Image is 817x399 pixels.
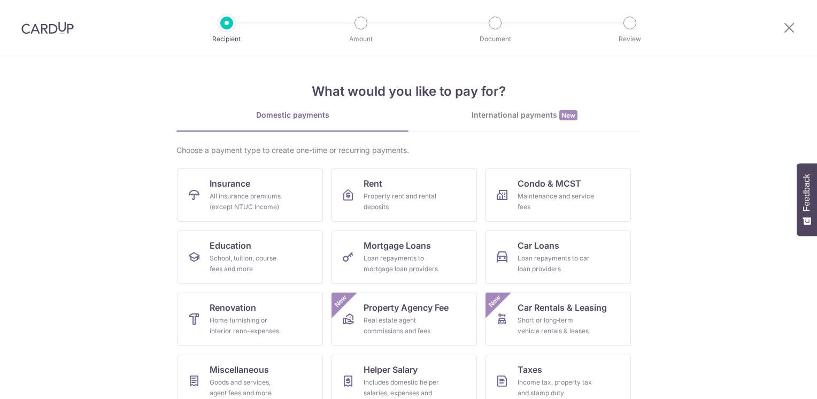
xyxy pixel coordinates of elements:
p: Recipient [187,34,266,44]
span: Mortgage Loans [364,239,431,252]
a: RentProperty rent and rental deposits [332,168,477,222]
a: Car LoansLoan repayments to car loan providers [485,231,631,284]
div: School, tuition, course fees and more [210,253,287,274]
div: Loan repayments to mortgage loan providers [364,253,441,274]
button: Feedback - Show survey [797,163,817,236]
a: Condo & MCSTMaintenance and service fees [485,168,631,222]
div: Goods and services, agent fees and more [210,377,287,398]
span: New [559,110,577,120]
span: Condo & MCST [518,177,581,190]
div: Real estate agent commissions and fees [364,315,441,336]
div: Short or long‑term vehicle rentals & leases [518,315,595,336]
span: New [332,293,350,310]
span: Property Agency Fee [364,301,449,314]
div: Property rent and rental deposits [364,191,441,212]
div: Loan repayments to car loan providers [518,253,595,274]
div: Income tax, property tax and stamp duty [518,377,595,398]
a: Property Agency FeeReal estate agent commissions and feesNew [332,293,477,346]
span: Education [210,239,251,252]
div: Home furnishing or interior reno-expenses [210,315,287,336]
a: Car Rentals & LeasingShort or long‑term vehicle rentals & leasesNew [485,293,631,346]
div: Domestic payments [176,110,408,120]
p: Amount [321,34,400,44]
a: EducationSchool, tuition, course fees and more [178,231,323,284]
div: All insurance premiums (except NTUC Income) [210,191,287,212]
span: Car Loans [518,239,559,252]
p: Document [456,34,535,44]
span: Helper Salary [364,363,418,376]
span: Rent [364,177,382,190]
h4: What would you like to pay for? [176,82,641,101]
span: Renovation [210,301,256,314]
span: Feedback [802,174,812,211]
span: New [486,293,504,310]
span: Insurance [210,177,250,190]
div: Choose a payment type to create one-time or recurring payments. [176,145,641,156]
a: InsuranceAll insurance premiums (except NTUC Income) [178,168,323,222]
div: Maintenance and service fees [518,191,595,212]
span: Taxes [518,363,542,376]
span: Miscellaneous [210,363,269,376]
img: CardUp [21,21,74,34]
span: Car Rentals & Leasing [518,301,607,314]
a: Mortgage LoansLoan repayments to mortgage loan providers [332,231,477,284]
div: International payments [408,110,641,121]
p: Review [590,34,669,44]
a: RenovationHome furnishing or interior reno-expenses [178,293,323,346]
